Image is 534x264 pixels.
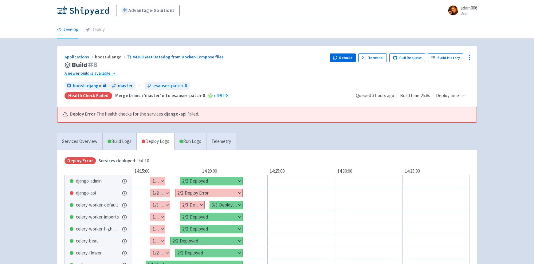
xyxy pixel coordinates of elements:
[88,61,97,69] span: # 8
[98,158,136,164] span: Services deployed:
[73,82,101,89] span: boost-django
[389,53,425,62] a: Pull Request
[402,168,470,175] div: 14:35:00
[174,133,206,150] a: Run Logs
[436,92,459,99] span: Deploy time
[116,5,180,16] a: Advantage-Solutions
[267,168,335,175] div: 14:25:00
[109,82,135,90] a: master
[138,82,142,89] span: ←
[330,53,356,62] button: Rebuild
[65,70,325,77] a: A newer build is available →
[136,133,174,150] a: Deploy Logs
[356,92,469,99] div: · ·
[65,54,95,60] a: Applications
[76,190,96,197] span: django-api
[335,168,402,175] div: 14:30:00
[103,133,136,150] a: Build Logs
[460,92,466,99] span: -:--
[65,82,109,90] a: boost-django
[115,93,205,98] strong: Merge branch 'master' into esauser-patch-8
[153,82,187,89] span: esauser-patch-8
[86,21,105,38] a: Deploy
[206,133,236,150] a: Telemetry
[356,93,394,98] span: Queued
[95,54,127,60] span: boost-django
[98,157,149,164] span: 9 of 10
[65,157,96,164] span: Deploy Error
[118,82,133,89] span: master
[132,168,200,175] div: 14:15:00
[76,202,118,209] span: celery-worker-default
[200,168,267,175] div: 14:20:00
[445,6,477,15] a: adam006 User
[127,54,225,60] a: #4108 Yeet Datadog from Docker-Compose files
[372,93,394,98] time: 3 hours ago
[57,21,78,38] a: Develop
[76,226,120,233] span: celery-worker-highmem
[164,111,187,117] a: django-api
[65,92,112,99] div: Health check failed
[96,111,199,118] span: The health checks for the services failed.
[400,92,419,99] span: Build time
[57,6,109,15] img: Shipyard logo
[358,53,387,62] a: Terminal
[70,111,96,118] b: Deploy Error
[421,92,430,99] span: 25.8s
[461,5,477,11] span: adam006
[145,82,190,90] a: esauser-patch-8
[76,238,98,245] span: celery-beat
[76,250,102,257] span: celery-flower
[461,11,477,15] small: User
[72,61,97,69] span: Build
[76,214,119,221] span: celery-worker-imports
[428,53,463,62] a: Build History
[214,93,228,98] a: c49fff8
[76,178,102,185] span: django-admin
[57,133,102,150] a: Services Overview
